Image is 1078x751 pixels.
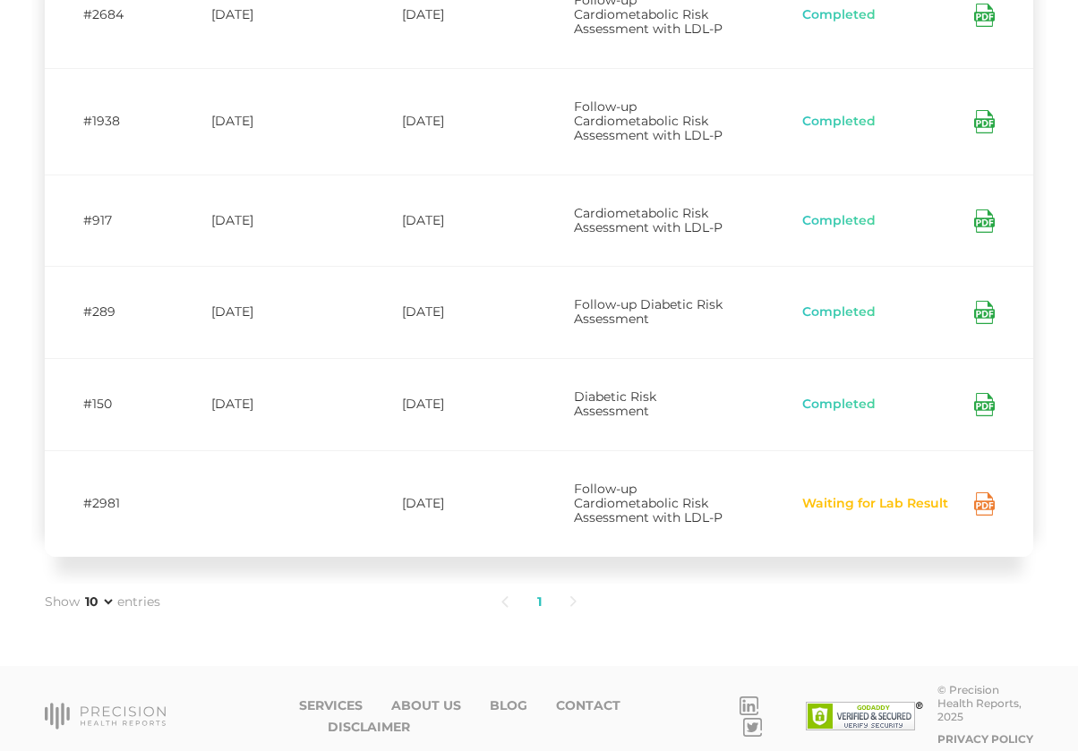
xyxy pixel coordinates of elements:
a: Disclaimer [328,720,410,735]
span: Follow-up Cardiometabolic Risk Assessment with LDL-P [574,98,723,143]
td: [DATE] [364,450,535,557]
td: [DATE] [173,68,364,175]
td: [DATE] [364,175,535,267]
span: Completed [802,115,876,129]
span: Completed [802,397,876,412]
td: #1938 [45,68,173,175]
a: About Us [391,698,461,713]
td: [DATE] [364,266,535,358]
div: © Precision Health Reports, 2025 [937,683,1033,723]
a: Privacy Policy [937,732,1033,746]
a: Blog [490,698,527,713]
span: Follow-up Diabetic Risk Assessment [574,296,723,327]
td: #2981 [45,450,173,557]
span: Cardiometabolic Risk Assessment with LDL-P [574,205,723,235]
td: #917 [45,175,173,267]
td: [DATE] [364,68,535,175]
select: Showentries [81,593,115,610]
a: Services [299,698,363,713]
td: [DATE] [173,175,364,267]
span: Completed [802,214,876,228]
td: #289 [45,266,173,358]
a: Contact [556,698,620,713]
span: Completed [802,305,876,320]
span: Waiting for Lab Result [802,497,948,511]
span: Diabetic Risk Assessment [574,388,656,419]
td: [DATE] [364,358,535,450]
span: Follow-up Cardiometabolic Risk Assessment with LDL-P [574,481,723,525]
td: #150 [45,358,173,450]
td: [DATE] [173,266,364,358]
td: [DATE] [173,358,364,450]
img: SSL site seal - click to verify [806,702,923,730]
span: Completed [802,8,876,22]
label: Show entries [45,593,160,611]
